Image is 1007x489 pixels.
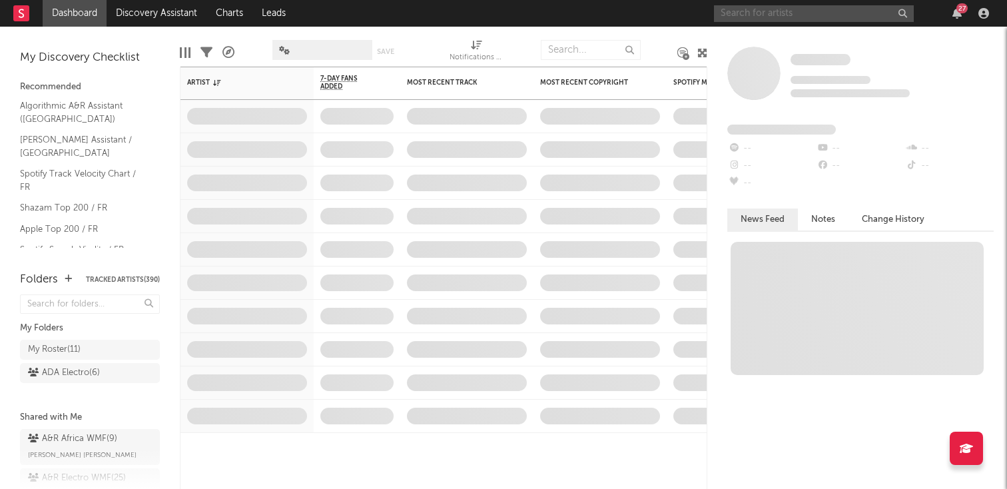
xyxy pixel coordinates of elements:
[727,157,816,175] div: --
[20,294,160,314] input: Search for folders...
[956,3,968,13] div: 27
[28,365,100,381] div: ADA Electro ( 6 )
[540,79,640,87] div: Most Recent Copyright
[727,209,798,231] button: News Feed
[727,125,836,135] span: Fans Added by Platform
[20,133,147,160] a: [PERSON_NAME] Assistant / [GEOGRAPHIC_DATA]
[791,76,870,84] span: Tracking Since: [DATE]
[791,53,850,67] a: Some Artist
[450,33,503,72] div: Notifications (Artist)
[86,276,160,283] button: Tracked Artists(390)
[20,320,160,336] div: My Folders
[905,157,994,175] div: --
[727,175,816,192] div: --
[791,54,850,65] span: Some Artist
[816,157,904,175] div: --
[20,201,147,215] a: Shazam Top 200 / FR
[20,363,160,383] a: ADA Electro(6)
[816,140,904,157] div: --
[673,79,773,87] div: Spotify Monthly Listeners
[20,410,160,426] div: Shared with Me
[407,79,507,87] div: Most Recent Track
[20,50,160,66] div: My Discovery Checklist
[28,470,126,486] div: A&R Electro WMF ( 25 )
[28,447,137,463] span: [PERSON_NAME] [PERSON_NAME]
[20,340,160,360] a: My Roster(11)
[714,5,914,22] input: Search for artists
[377,48,394,55] button: Save
[187,79,287,87] div: Artist
[222,33,234,72] div: A&R Pipeline
[180,33,190,72] div: Edit Columns
[20,99,147,126] a: Algorithmic A&R Assistant ([GEOGRAPHIC_DATA])
[541,40,641,60] input: Search...
[798,209,848,231] button: Notes
[20,429,160,465] a: A&R Africa WMF(9)[PERSON_NAME] [PERSON_NAME]
[20,243,147,257] a: Spotify Search Virality / FR
[28,342,81,358] div: My Roster ( 11 )
[905,140,994,157] div: --
[848,209,938,231] button: Change History
[450,50,503,66] div: Notifications (Artist)
[320,75,374,91] span: 7-Day Fans Added
[20,272,58,288] div: Folders
[200,33,212,72] div: Filters
[20,79,160,95] div: Recommended
[727,140,816,157] div: --
[20,222,147,237] a: Apple Top 200 / FR
[952,8,962,19] button: 27
[791,89,910,97] span: 0 fans last week
[28,431,117,447] div: A&R Africa WMF ( 9 )
[20,167,147,194] a: Spotify Track Velocity Chart / FR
